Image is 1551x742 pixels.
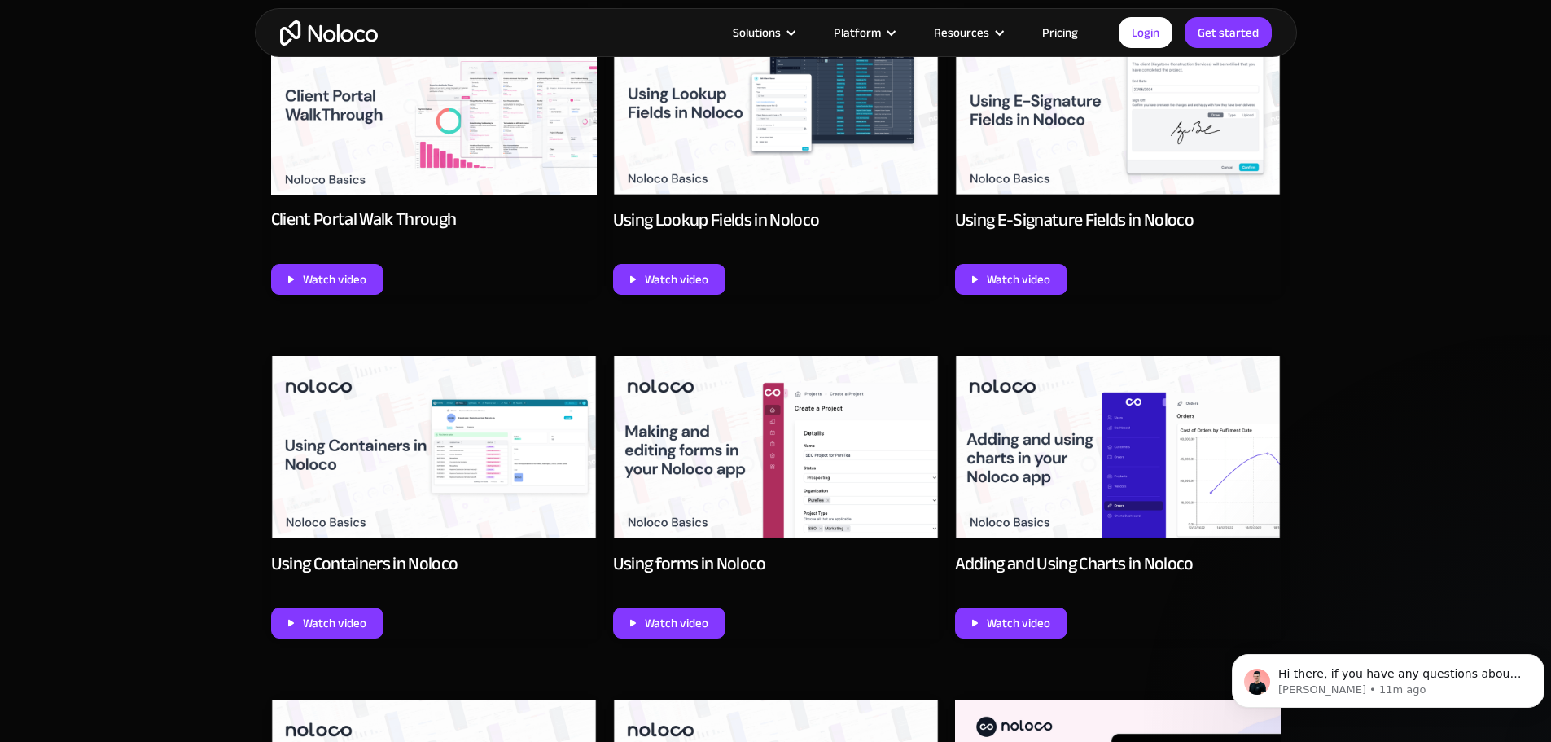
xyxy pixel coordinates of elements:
[271,208,457,231] div: Client Portal Walk Through
[955,356,1281,639] a: Adding and Using Charts in NolocoWatch video
[613,552,766,575] div: Using forms in Noloco
[934,22,989,43] div: Resources
[1119,17,1172,48] a: Login
[303,612,366,634] div: Watch video
[271,12,597,295] a: Client Portal Walk ThroughWatch video
[1022,22,1098,43] a: Pricing
[712,22,813,43] div: Solutions
[834,22,881,43] div: Platform
[613,356,939,639] a: Using forms in NolocoWatch video
[1225,620,1551,734] iframe: Intercom notifications message
[733,22,781,43] div: Solutions
[613,209,820,231] div: Using Lookup Fields in Noloco
[613,12,939,295] a: Using Lookup Fields in NolocoWatch video
[271,552,458,575] div: Using Containers in Noloco
[645,612,708,634] div: Watch video
[280,20,378,46] a: home
[914,22,1022,43] div: Resources
[271,356,597,639] a: Using Containers in NolocoWatch video
[645,269,708,290] div: Watch video
[955,209,1194,231] div: Using E-Signature Fields in Noloco
[955,552,1194,575] div: Adding and Using Charts in Noloco
[813,22,914,43] div: Platform
[1185,17,1272,48] a: Get started
[987,612,1050,634] div: Watch video
[987,269,1050,290] div: Watch video
[955,12,1281,295] a: Using E-Signature Fields in NolocoWatch video
[303,269,366,290] div: Watch video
